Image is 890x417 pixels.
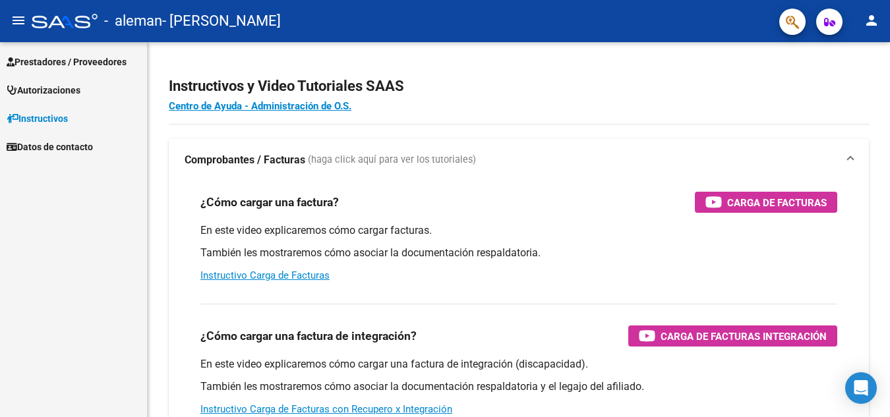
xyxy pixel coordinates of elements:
[864,13,879,28] mat-icon: person
[162,7,281,36] span: - [PERSON_NAME]
[200,246,837,260] p: También les mostraremos cómo asociar la documentación respaldatoria.
[628,325,837,347] button: Carga de Facturas Integración
[7,140,93,154] span: Datos de contacto
[200,269,330,281] a: Instructivo Carga de Facturas
[11,13,26,28] mat-icon: menu
[169,139,869,181] mat-expansion-panel-header: Comprobantes / Facturas (haga click aquí para ver los tutoriales)
[104,7,162,36] span: - aleman
[200,357,837,372] p: En este video explicaremos cómo cargar una factura de integración (discapacidad).
[7,83,80,97] span: Autorizaciones
[169,74,869,99] h2: Instructivos y Video Tutoriales SAAS
[7,55,127,69] span: Prestadores / Proveedores
[695,192,837,213] button: Carga de Facturas
[200,327,417,345] h3: ¿Cómo cargar una factura de integración?
[661,328,827,345] span: Carga de Facturas Integración
[308,153,476,167] span: (haga click aquí para ver los tutoriales)
[200,403,452,415] a: Instructivo Carga de Facturas con Recupero x Integración
[200,223,837,238] p: En este video explicaremos cómo cargar facturas.
[845,372,877,404] div: Open Intercom Messenger
[200,379,837,394] p: También les mostraremos cómo asociar la documentación respaldatoria y el legajo del afiliado.
[185,153,305,167] strong: Comprobantes / Facturas
[169,100,351,112] a: Centro de Ayuda - Administración de O.S.
[200,193,339,211] h3: ¿Cómo cargar una factura?
[7,111,68,126] span: Instructivos
[727,194,827,211] span: Carga de Facturas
